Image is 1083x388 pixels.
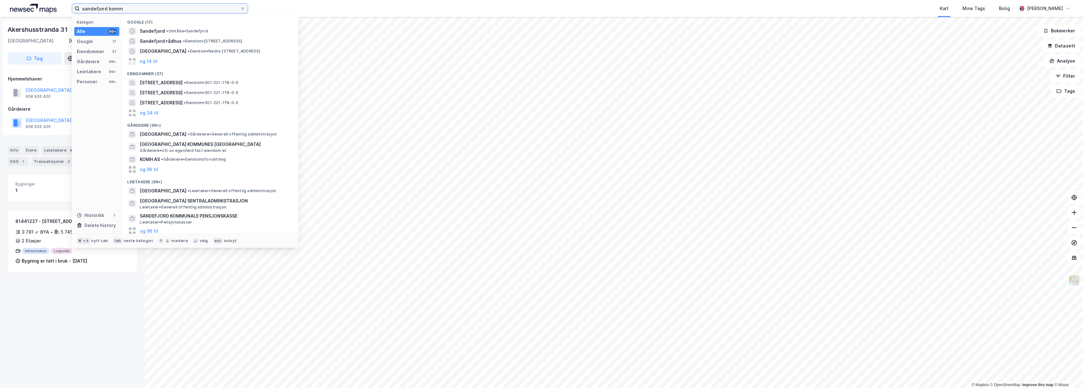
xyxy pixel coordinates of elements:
div: [GEOGRAPHIC_DATA], 207/407 [69,37,137,45]
span: • [188,132,190,136]
span: [GEOGRAPHIC_DATA] [140,130,186,138]
div: Bygning er tatt i bruk - [DATE] [22,257,87,265]
div: Akershusstranda 31 [8,25,69,35]
div: • [50,230,53,235]
button: og 14 til [140,58,157,65]
iframe: Chat Widget [1052,358,1083,388]
div: avbryt [224,238,237,243]
span: • [183,39,185,43]
span: Leietaker • Pensjonskasser [140,220,192,225]
div: [PERSON_NAME] [1027,5,1063,12]
span: Eiendom • Nedre [STREET_ADDRESS] [188,49,260,54]
div: markere [171,238,188,243]
button: Analyse [1044,55,1080,67]
div: ⌘ + k [77,238,90,244]
div: velg [200,238,208,243]
div: 1 [15,187,70,194]
div: Leietakere (99+) [122,175,298,186]
div: 2 Etasjer [22,237,41,245]
button: Tags [1051,85,1080,97]
span: Leietaker • Generell offentlig administrasjon [140,205,226,210]
div: 1 [112,213,117,218]
div: esc [213,238,223,244]
div: 4 [68,147,74,153]
span: [STREET_ADDRESS] [140,79,183,86]
div: Delete history [84,222,116,229]
img: Z [1068,274,1080,286]
span: Eiendom • 301-221-178-0-0 [184,100,238,105]
span: [STREET_ADDRESS] [140,89,183,97]
div: 37 [112,49,117,54]
div: Gårdeiere [8,105,137,113]
span: Gårdeiere • Eiendomsforvaltning [161,157,226,162]
input: Søk på adresse, matrikkel, gårdeiere, leietakere eller personer [80,4,240,13]
span: • [188,49,190,53]
button: Datasett [1042,40,1080,52]
a: Mapbox [972,383,989,387]
div: Personer [77,78,97,86]
button: Tag [8,52,62,65]
div: Transaksjoner [31,157,74,166]
img: logo.a4113a55bc3d86da70a041830d287a7e.svg [10,4,57,13]
a: Improve this map [1022,383,1053,387]
span: [GEOGRAPHIC_DATA] [140,187,186,195]
button: Bokmerker [1038,25,1080,37]
span: • [188,188,190,193]
span: Bygninger [15,181,70,187]
span: [GEOGRAPHIC_DATA] [140,47,186,55]
div: Alle [77,28,85,35]
div: Info [8,146,21,155]
span: [STREET_ADDRESS] [140,99,183,107]
div: Google [77,38,93,45]
div: [GEOGRAPHIC_DATA] [8,37,54,45]
a: OpenStreetMap [990,383,1021,387]
div: Hjemmelshaver [8,75,137,83]
span: Eiendom • 301-221-178-0-0 [184,80,238,85]
div: 958 935 420 [26,94,51,99]
div: Gårdeiere (99+) [122,118,298,129]
span: Sandefjord rådhus [140,37,182,45]
div: 958 935 420 [26,124,51,129]
div: Mine Tags [962,5,985,12]
span: Eiendom • [STREET_ADDRESS] [183,39,242,44]
div: Eiere [23,146,39,155]
div: Kontrollprogram for chat [1052,358,1083,388]
div: Bolig [999,5,1010,12]
button: og 34 til [140,109,158,117]
div: Google (17) [122,15,298,26]
div: 99+ [108,29,117,34]
div: nytt søk [91,238,108,243]
div: Eiendommer (37) [122,66,298,78]
span: • [166,29,168,33]
span: • [184,100,186,105]
div: ESG [8,157,29,166]
div: Leietakere [77,68,101,75]
span: Leietaker • Generell offentlig administrasjon [188,188,276,193]
button: og 96 til [140,166,158,173]
button: og 96 til [140,227,158,235]
div: neste kategori [124,238,153,243]
div: Kart [940,5,949,12]
div: Historikk [77,212,104,219]
div: 3 [65,158,72,165]
span: Område • Sandefjord [166,29,208,34]
span: • [184,80,186,85]
button: Filter [1050,70,1080,82]
span: KOMH AS [140,156,160,163]
div: 99+ [108,59,117,64]
div: 1 [20,158,26,165]
div: 99+ [108,79,117,84]
span: Sandefjord [140,27,165,35]
span: Gårdeiere • Generell offentlig administrasjon [188,132,277,137]
div: 3 781 ㎡ BYA [22,228,49,236]
span: [GEOGRAPHIC_DATA] SENTRALADMINISTRASJON [140,197,291,205]
span: [GEOGRAPHIC_DATA] KOMMUNES [GEOGRAPHIC_DATA] [140,141,291,148]
span: SANDEFJORD KOMMUNALE PENSJONSKASSE [140,212,291,220]
span: Gårdeiere • Utl. av egen/leid fast eiendom el. [140,148,227,153]
div: 99+ [108,69,117,74]
div: 5 745 ㎡ BRA [61,228,88,236]
div: Eiendommer [77,48,104,55]
div: Kategori [77,20,119,25]
span: • [184,90,186,95]
div: 17 [112,39,117,44]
